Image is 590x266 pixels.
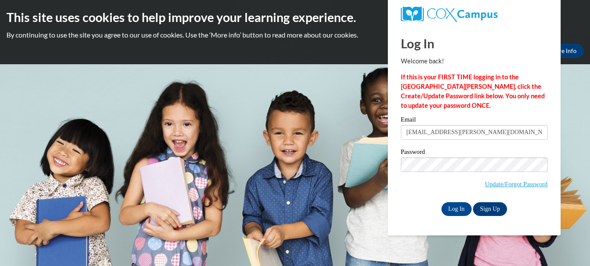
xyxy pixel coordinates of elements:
p: By continuing to use the site you agree to our use of cookies. Use the ‘More info’ button to read... [6,30,584,40]
p: Welcome back! [401,56,548,66]
label: Password [401,149,548,157]
img: COX Campus [401,6,498,22]
a: More Info [543,44,584,58]
label: Email [401,116,548,125]
a: Update/Forgot Password [485,181,548,188]
a: Sign Up [473,202,507,216]
h1: Log In [401,34,548,52]
a: COX Campus [401,6,548,22]
h2: This site uses cookies to help improve your learning experience. [6,9,584,26]
strong: If this is your FIRST TIME logging in to the [GEOGRAPHIC_DATA][PERSON_NAME], click the Create/Upd... [401,73,545,109]
input: Log In [441,202,472,216]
